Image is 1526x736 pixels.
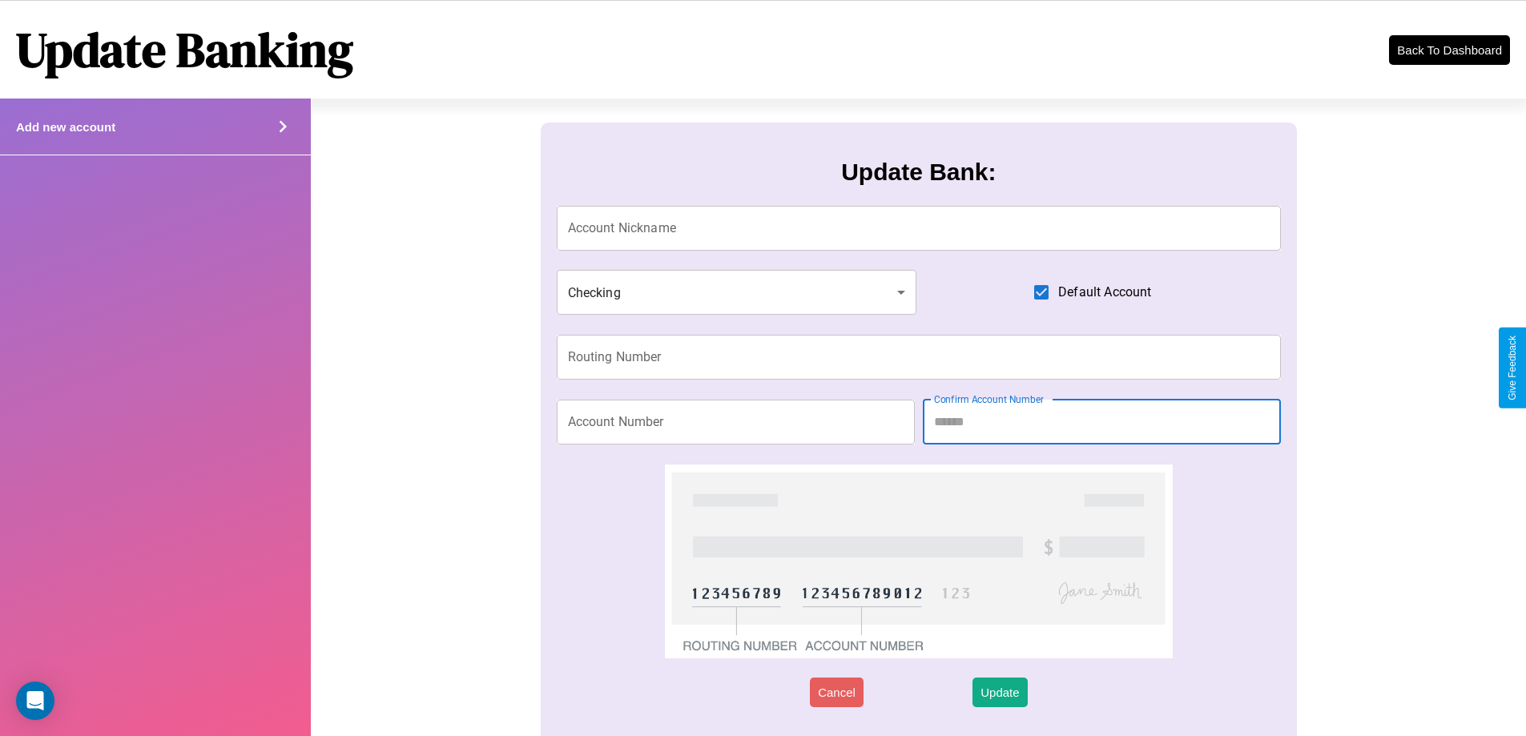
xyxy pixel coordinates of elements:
[1389,35,1510,65] button: Back To Dashboard
[1507,336,1518,400] div: Give Feedback
[16,682,54,720] div: Open Intercom Messenger
[16,120,115,134] h4: Add new account
[972,678,1027,707] button: Update
[16,17,353,82] h1: Update Banking
[557,270,917,315] div: Checking
[810,678,864,707] button: Cancel
[665,465,1172,658] img: check
[934,392,1044,406] label: Confirm Account Number
[841,159,996,186] h3: Update Bank:
[1058,283,1151,302] span: Default Account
